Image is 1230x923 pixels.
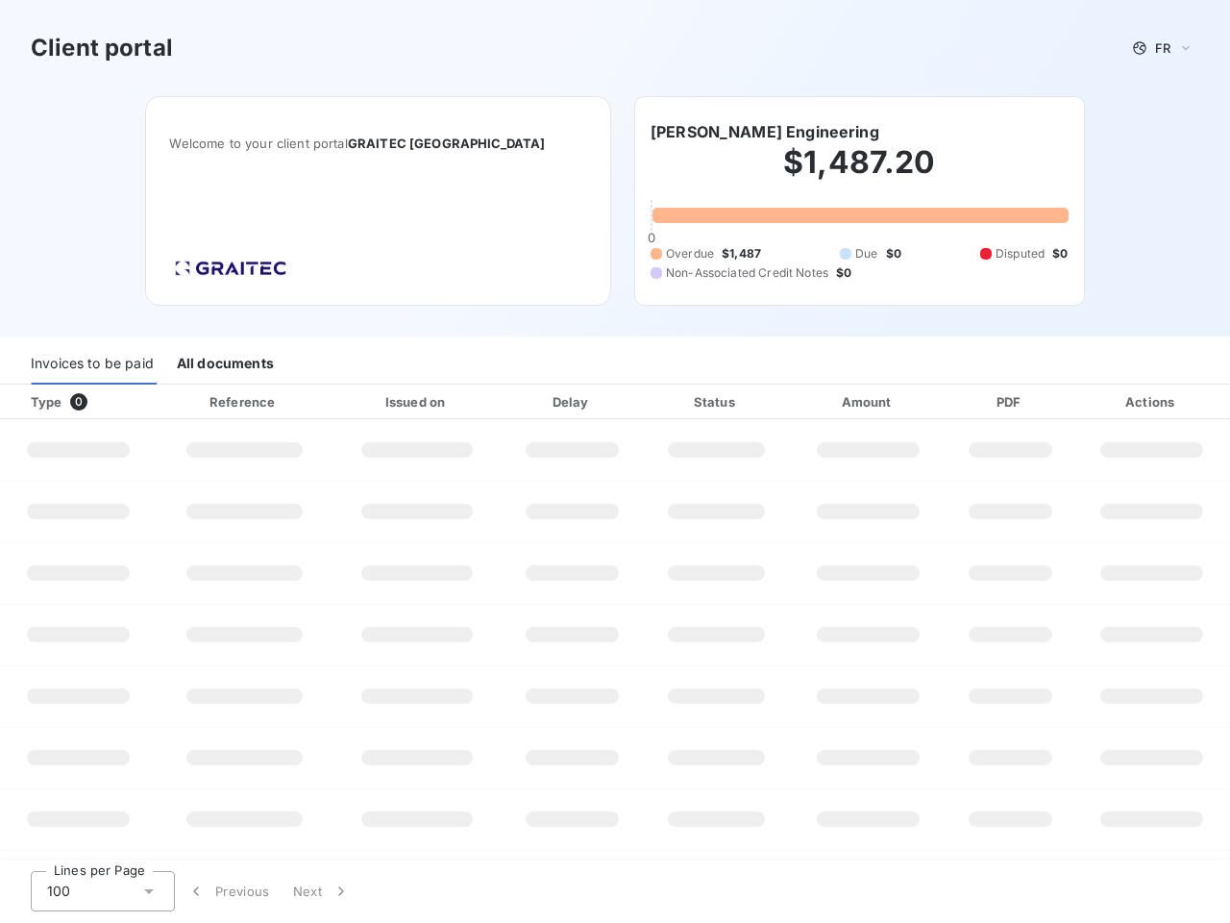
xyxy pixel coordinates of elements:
button: Previous [175,871,282,911]
img: Company logo [169,255,292,282]
span: GRAITEC [GEOGRAPHIC_DATA] [348,136,546,151]
span: Due [855,245,877,262]
div: Reference [209,394,275,410]
span: Overdue [666,245,714,262]
span: $1,487 [722,245,761,262]
span: $0 [1052,245,1068,262]
div: Status [647,392,786,412]
span: 100 [47,882,70,901]
div: Actions [1077,392,1226,412]
div: Amount [794,392,944,412]
h3: Client portal [31,31,173,65]
span: $0 [886,245,901,262]
span: $0 [836,264,851,282]
div: PDF [950,392,1070,412]
div: All documents [177,344,274,385]
div: Invoices to be paid [31,344,154,385]
span: 0 [648,230,655,245]
div: Delay [505,392,639,412]
h2: $1,487.20 [651,143,1069,201]
span: Welcome to your client portal [169,136,587,151]
span: Non-Associated Credit Notes [666,264,828,282]
div: Type [19,392,152,412]
span: 0 [70,393,87,411]
button: Next [282,871,362,911]
span: Disputed [996,245,1045,262]
div: Issued on [336,392,498,412]
h6: [PERSON_NAME] Engineering [651,120,879,143]
span: FR [1155,40,1170,56]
